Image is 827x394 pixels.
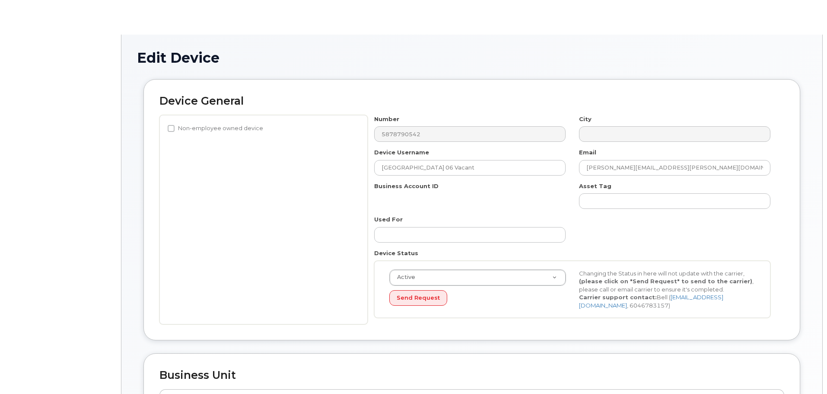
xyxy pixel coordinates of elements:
strong: Carrier support contact: [579,294,657,301]
h2: Device General [159,95,784,107]
label: Used For [374,215,403,224]
div: Changing the Status in here will not update with the carrier, , please call or email carrier to e... [573,269,762,310]
label: Non-employee owned device [168,123,263,134]
label: City [579,115,592,123]
label: Device Username [374,148,429,157]
h2: Business Unit [159,369,784,381]
label: Email [579,148,596,157]
button: Send Request [389,290,447,306]
a: [EMAIL_ADDRESS][DOMAIN_NAME] [579,294,723,309]
span: Active [392,273,415,281]
label: Business Account ID [374,182,439,190]
input: Non-employee owned device [168,125,175,132]
label: Device Status [374,249,418,257]
a: Active [390,270,566,285]
label: Asset Tag [579,182,611,190]
h1: Edit Device [137,50,807,65]
label: Number [374,115,399,123]
strong: (please click on "Send Request" to send to the carrier) [579,278,752,285]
